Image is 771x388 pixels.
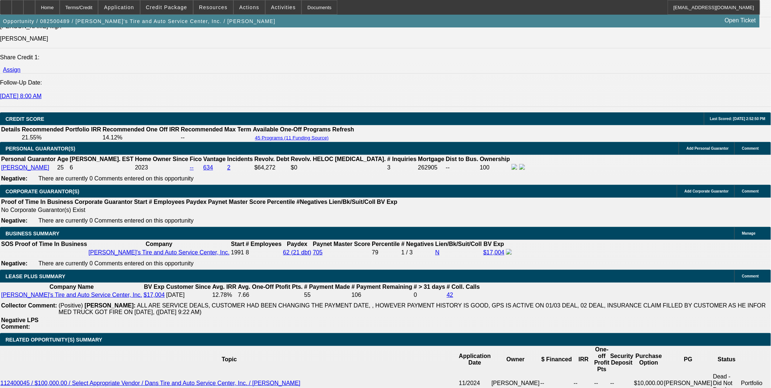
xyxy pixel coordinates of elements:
button: Activities [266,0,302,14]
b: Start [134,199,147,205]
a: 42 [447,292,453,298]
b: # Payment Remaining [352,284,412,290]
td: 100 [479,164,510,172]
a: 634 [203,164,213,171]
b: Start [231,241,244,247]
th: PG [664,346,713,373]
span: Comment [742,274,759,278]
b: Paynet Master Score [313,241,370,247]
b: Home Owner Since [135,156,188,162]
b: BV Exp [484,241,504,247]
a: Assign [3,67,20,73]
b: #Negatives [297,199,328,205]
td: 14.12% [102,134,180,141]
button: Application [98,0,139,14]
b: Fico [190,156,202,162]
span: Resources [199,4,228,10]
a: 62 (21 dbt) [283,249,311,255]
a: Open Ticket [722,14,759,27]
th: Recommended Max Term [180,126,252,133]
span: Comment [742,189,759,193]
b: Personal Guarantor [1,156,56,162]
b: Age [57,156,68,162]
span: (Positive) [59,302,83,309]
button: Actions [234,0,265,14]
span: BUSINESS SUMMARY [5,231,59,236]
th: IRR [573,346,594,373]
a: N [435,249,440,255]
th: Recommended Portfolio IRR [21,126,101,133]
span: LEASE PLUS SUMMARY [5,273,66,279]
b: Avg. IRR [212,284,236,290]
b: # Employees [149,199,185,205]
img: facebook-icon.png [512,164,517,170]
b: Paynet Master Score [208,199,266,205]
b: Negative LPS Comment: [1,317,38,330]
span: Opportunity / 082500489 / [PERSON_NAME]'s Tire and Auto Service Center, Inc. / [PERSON_NAME] [3,18,276,24]
b: # Coll. Calls [447,284,480,290]
th: Owner [491,346,540,373]
span: Comment [742,146,759,150]
b: # > 31 days [414,284,445,290]
b: Paydex [186,199,207,205]
th: Refresh [332,126,355,133]
td: $64,272 [254,164,290,172]
a: [PERSON_NAME]'s Tire and Auto Service Center, Inc. [1,292,142,298]
th: Proof of Time In Business [15,240,87,248]
a: $17,004 [143,292,165,298]
a: $17,004 [483,249,505,255]
img: facebook-icon.png [506,249,512,255]
th: Recommended One Off IRR [102,126,180,133]
b: # Negatives [401,241,434,247]
b: # Inquiries [387,156,416,162]
a: 705 [313,249,323,255]
th: Purchase Option [634,346,664,373]
td: 12.78% [212,291,237,299]
span: PERSONAL GUARANTOR(S) [5,146,75,152]
td: 7.66 [237,291,303,299]
button: Credit Package [141,0,193,14]
button: Resources [194,0,233,14]
b: BV Exp [144,284,164,290]
td: No Corporate Guarantor(s) Exist [1,206,401,214]
b: Negative: [1,260,27,266]
b: Paydex [287,241,307,247]
td: [DATE] [166,291,211,299]
b: Negative: [1,217,27,224]
div: 1 / 3 [401,249,434,256]
span: There are currently 0 Comments entered on this opportunity [38,175,194,182]
th: SOS [1,240,14,248]
b: Revolv. Debt [254,156,289,162]
button: 45 Programs (11 Funding Source) [253,135,331,141]
b: Customer Since [166,284,211,290]
td: -- [180,134,252,141]
td: 1991 [231,249,244,257]
th: Proof of Time In Business [1,198,74,206]
td: 262905 [418,164,445,172]
b: Lien/Bk/Suit/Coll [329,199,375,205]
b: Company [146,241,172,247]
td: 21.55% [21,134,101,141]
b: Mortgage [418,156,445,162]
b: BV Exp [377,199,397,205]
b: # Payment Made [304,284,350,290]
th: $ Financed [540,346,573,373]
a: [PERSON_NAME] [1,164,49,171]
b: Percentile [267,199,295,205]
span: Credit Package [146,4,187,10]
td: 6 [70,164,134,172]
b: Percentile [372,241,400,247]
span: Activities [271,4,296,10]
b: Ownership [480,156,510,162]
span: Application [104,4,134,10]
span: CREDIT SCORE [5,116,44,122]
td: -- [446,164,479,172]
b: Corporate Guarantor [75,199,132,205]
td: 0 [413,291,446,299]
th: Application Date [459,346,491,373]
a: 2 [227,164,231,171]
b: # Employees [246,241,282,247]
span: Add Corporate Guarantor [685,189,729,193]
b: [PERSON_NAME]: [85,302,136,309]
a: 112400045 / $100,000.00 / Select Appropriate Vendor / Dans Tire and Auto Service Center, Inc. / [... [0,380,300,386]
